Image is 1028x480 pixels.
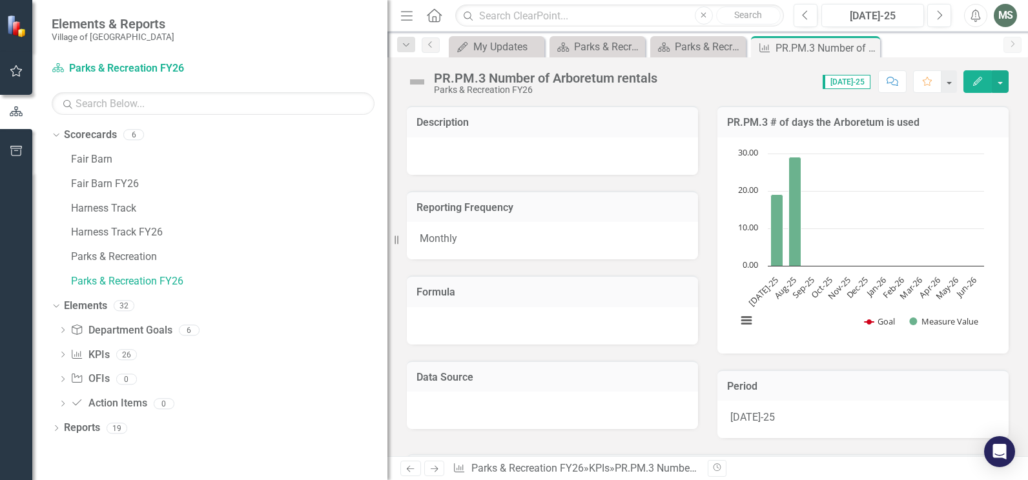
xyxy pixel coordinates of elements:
[727,117,999,128] h3: PR.PM.3 # of days the Arboretum is used
[71,250,387,265] a: Parks & Recreation
[52,32,174,42] small: Village of [GEOGRAPHIC_DATA]
[114,301,134,312] div: 32
[730,147,991,341] svg: Interactive chart
[64,128,117,143] a: Scorecards
[471,462,584,474] a: Parks & Recreation FY26
[994,4,1017,27] button: MS
[823,75,870,89] span: [DATE]-25
[6,15,29,37] img: ClearPoint Strategy
[909,315,979,327] button: Show Measure Value
[738,221,758,233] text: 10.00
[737,312,756,330] button: View chart menu, Chart
[880,274,907,301] text: Feb-26
[574,39,642,55] div: Parks & Recreation - Landing Page
[653,39,743,55] a: Parks & Recreation - Landing Page
[717,401,1009,438] div: [DATE]-25
[727,381,999,392] h3: Period
[933,274,961,302] text: May-26
[455,5,784,27] input: Search ClearPoint...
[179,325,200,335] div: 6
[64,299,107,314] a: Elements
[416,372,688,383] h3: Data Source
[416,117,688,128] h3: Description
[730,147,996,341] div: Chart. Highcharts interactive chart.
[771,194,783,266] path: Jul-25, 19. Measure Value.
[71,274,387,289] a: Parks & Recreation FY26
[738,146,758,158] text: 30.00
[716,6,781,25] button: Search
[746,274,781,308] text: [DATE]-25
[71,225,387,240] a: Harness Track FY26
[772,274,799,301] text: Aug-25
[154,398,174,409] div: 0
[116,374,137,385] div: 0
[453,461,698,476] div: » »
[808,274,834,300] text: Oct-25
[70,372,109,386] a: OFIs
[473,39,541,55] div: My Updates
[771,154,976,266] g: Measure Value, series 2 of 2. Bar series with 12 bars.
[434,71,657,85] div: PR.PM.3 Number of Arboretum rentals
[416,286,688,298] h3: Formula
[776,40,877,56] div: PR.PM.3 Number of Arboretum rentals
[107,423,127,434] div: 19
[416,202,688,214] h3: Reporting Frequency
[675,39,743,55] div: Parks & Recreation - Landing Page
[123,130,144,141] div: 6
[407,222,698,259] div: Monthly
[71,177,387,192] a: Fair Barn FY26
[825,274,852,301] text: Nov-25
[52,92,375,115] input: Search Below...
[789,157,801,266] path: Aug-25, 29. Measure Value.
[917,274,943,300] text: Apr-26
[898,274,925,301] text: Mar-26
[826,8,920,24] div: [DATE]-25
[70,396,147,411] a: Action Items
[71,201,387,216] a: Harness Track
[743,259,758,270] text: 0.00
[844,274,870,301] text: Dec-25
[407,72,427,92] img: Not Defined
[452,39,541,55] a: My Updates
[615,462,789,474] div: PR.PM.3 Number of Arboretum rentals
[734,10,762,20] span: Search
[64,421,100,435] a: Reports
[865,315,895,327] button: Show Goal
[790,274,816,301] text: Sep-25
[70,323,172,338] a: Department Goals
[52,61,213,76] a: Parks & Recreation FY26
[952,274,978,300] text: Jun-26
[589,462,610,474] a: KPIs
[738,184,758,195] text: 20.00
[52,16,174,32] span: Elements & Reports
[553,39,642,55] a: Parks & Recreation - Landing Page
[71,152,387,167] a: Fair Barn
[434,85,657,95] div: Parks & Recreation FY26
[863,274,889,300] text: Jan-26
[70,348,109,363] a: KPIs
[821,4,924,27] button: [DATE]-25
[984,436,1015,467] div: Open Intercom Messenger
[116,349,137,360] div: 26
